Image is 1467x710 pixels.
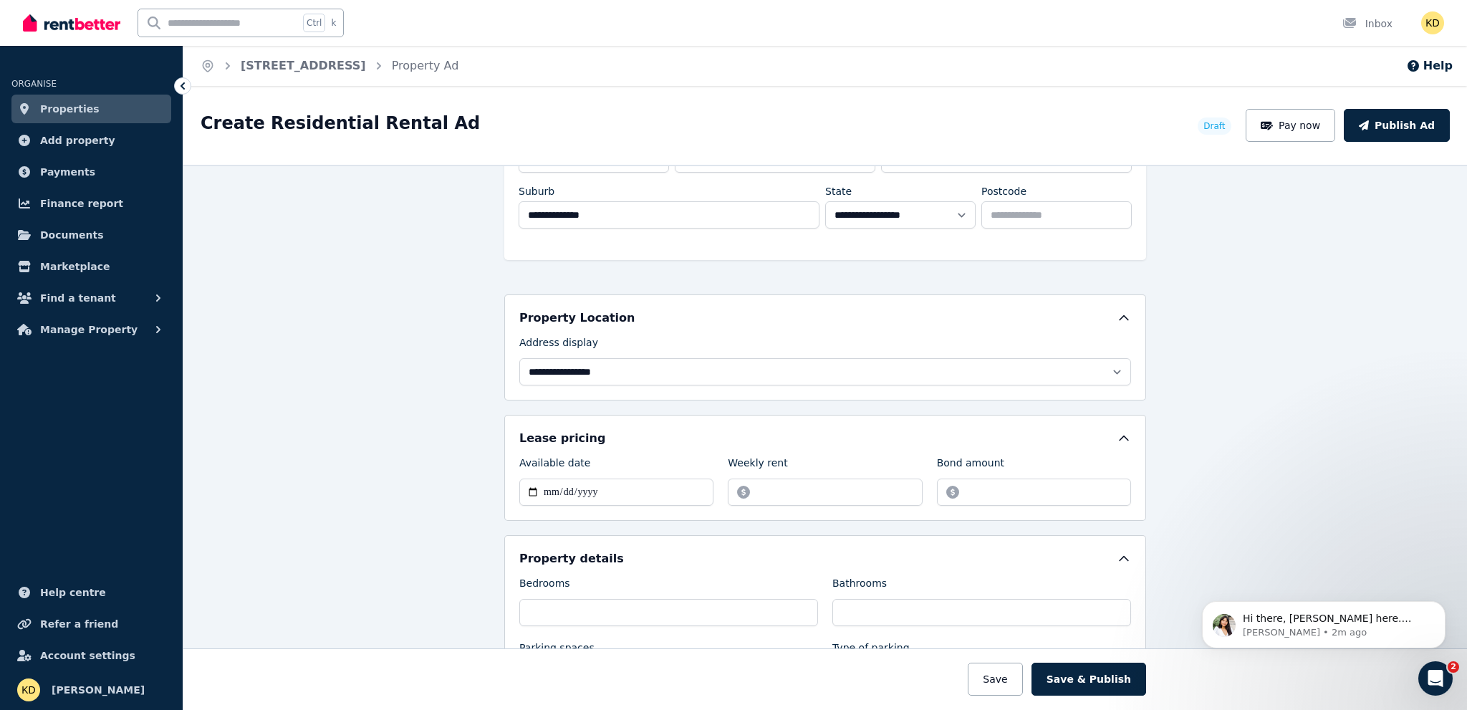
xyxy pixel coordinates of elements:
a: Property Ad [392,59,459,72]
a: Add property [11,126,171,155]
span: Refer a friend [40,615,118,633]
label: Address display [519,335,598,355]
label: Bedrooms [519,576,570,596]
button: Publish Ad [1344,109,1450,142]
span: Marketplace [40,258,110,275]
span: Add property [40,132,115,149]
a: Documents [11,221,171,249]
button: Save [968,663,1022,696]
span: Payments [40,163,95,181]
span: [PERSON_NAME] [52,681,145,699]
span: Properties [40,100,100,117]
span: Find a tenant [40,289,116,307]
img: Kym Dunstan [1421,11,1444,34]
label: Available date [519,456,590,476]
button: Help [1406,57,1453,75]
span: Account settings [40,647,135,664]
h5: Property Location [519,310,635,327]
iframe: Intercom notifications message [1180,571,1467,671]
span: Documents [40,226,104,244]
label: Parking spaces [519,641,595,661]
a: Help centre [11,578,171,607]
span: Ctrl [303,14,325,32]
a: Account settings [11,641,171,670]
h5: Property details [519,550,624,567]
span: Draft [1203,120,1225,132]
a: Payments [11,158,171,186]
h5: Lease pricing [519,430,605,447]
button: Pay now [1246,109,1336,142]
span: 2 [1448,661,1459,673]
button: Save & Publish [1031,663,1146,696]
iframe: Intercom live chat [1418,661,1453,696]
label: Type of parking [832,641,910,661]
label: Suburb [519,184,554,198]
span: Manage Property [40,321,138,338]
span: ORGANISE [11,79,57,89]
a: Marketplace [11,252,171,281]
label: Bathrooms [832,576,887,596]
img: RentBetter [23,12,120,34]
label: Weekly rent [728,456,787,476]
h1: Create Residential Rental Ad [201,112,480,135]
nav: Breadcrumb [183,46,476,86]
label: State [825,184,852,198]
span: Finance report [40,195,123,212]
button: Find a tenant [11,284,171,312]
a: Finance report [11,189,171,218]
a: [STREET_ADDRESS] [241,59,366,72]
img: Kym Dunstan [17,678,40,701]
div: Inbox [1342,16,1393,31]
span: Help centre [40,584,106,601]
a: Properties [11,95,171,123]
label: Bond amount [937,456,1004,476]
a: Refer a friend [11,610,171,638]
span: k [331,17,336,29]
label: Postcode [981,184,1026,198]
button: Manage Property [11,315,171,344]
